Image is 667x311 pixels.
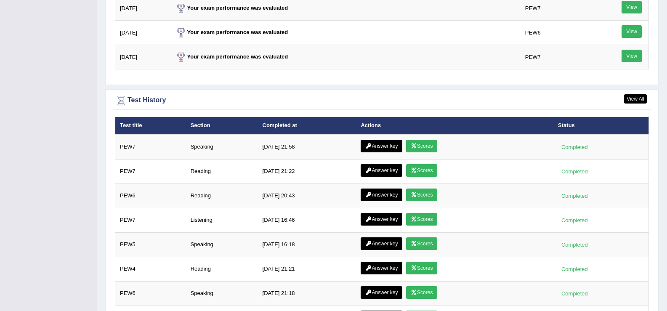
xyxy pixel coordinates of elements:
td: [DATE] 21:58 [258,135,356,159]
a: Answer key [361,262,402,274]
a: View [622,25,642,38]
a: Answer key [361,164,402,177]
a: Answer key [361,189,402,201]
td: [DATE] 21:21 [258,257,356,281]
th: Status [553,117,648,135]
td: Reading [186,257,258,281]
strong: Your exam performance was evaluated [175,5,288,11]
td: PEW6 [115,281,186,306]
a: Answer key [361,213,402,226]
div: Completed [558,265,591,274]
td: [DATE] 16:46 [258,208,356,232]
a: Scores [406,213,437,226]
div: Completed [558,240,591,249]
strong: Your exam performance was evaluated [175,29,288,35]
td: Listening [186,208,258,232]
div: Completed [558,216,591,225]
th: Completed at [258,117,356,135]
td: Reading [186,183,258,208]
a: Answer key [361,286,402,299]
a: View [622,1,642,13]
div: Completed [558,289,591,298]
td: [DATE] 21:22 [258,159,356,183]
a: Scores [406,286,437,299]
a: View All [624,94,647,104]
a: Scores [406,237,437,250]
td: [DATE] [115,21,170,45]
div: Completed [558,191,591,200]
td: [DATE] 16:18 [258,232,356,257]
td: Speaking [186,281,258,306]
td: [DATE] 21:18 [258,281,356,306]
a: View [622,50,642,62]
th: Test title [115,117,186,135]
th: Actions [356,117,553,135]
a: Scores [406,262,437,274]
a: Answer key [361,140,402,152]
th: Section [186,117,258,135]
a: Scores [406,189,437,201]
a: Scores [406,140,437,152]
td: PEW6 [521,21,598,45]
a: Scores [406,164,437,177]
td: PEW7 [521,45,598,69]
td: Speaking [186,135,258,159]
div: Completed [558,167,591,176]
td: Speaking [186,232,258,257]
td: PEW6 [115,183,186,208]
div: Completed [558,143,591,152]
td: [DATE] [115,45,170,69]
div: Test History [115,94,649,107]
td: PEW7 [115,159,186,183]
td: Reading [186,159,258,183]
td: [DATE] 20:43 [258,183,356,208]
a: Answer key [361,237,402,250]
td: PEW7 [115,135,186,159]
td: PEW5 [115,232,186,257]
strong: Your exam performance was evaluated [175,53,288,60]
td: PEW7 [115,208,186,232]
td: PEW4 [115,257,186,281]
